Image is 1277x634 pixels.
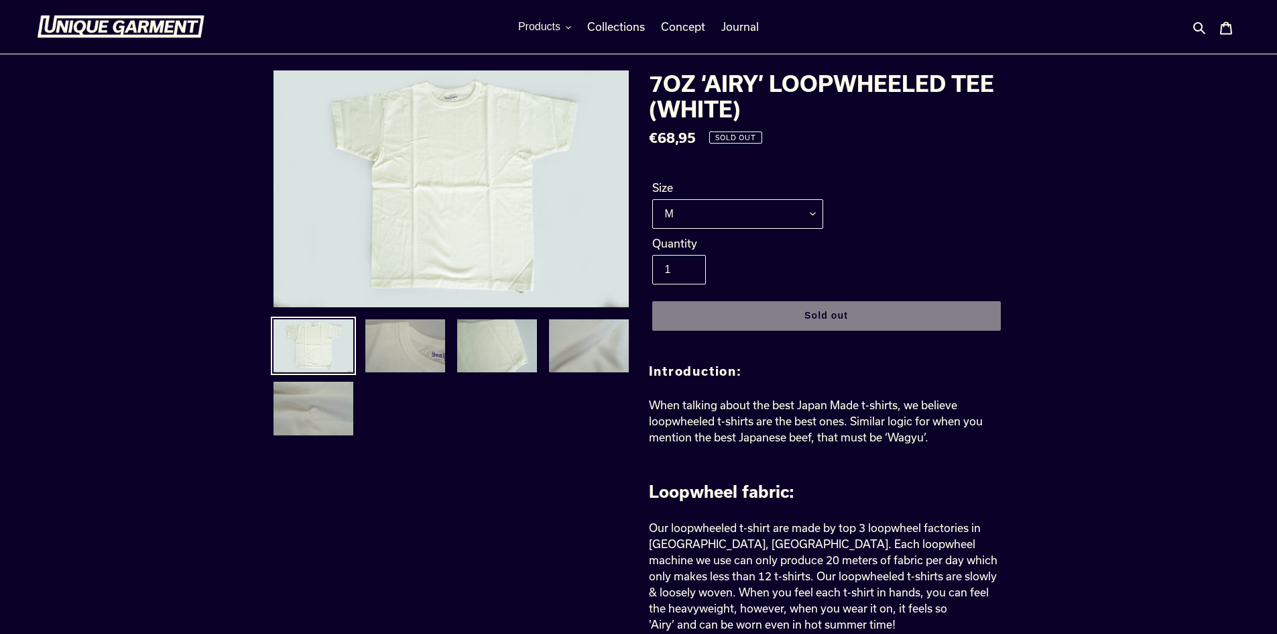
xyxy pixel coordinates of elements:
button: Products [511,17,578,37]
a: Collections [581,17,652,37]
span: ’ and can be worn even in hot summer time! [672,618,896,631]
img: Load image into Gallery viewer, 7OZ ‘AIRY’ LOOPWHEELED TEE (WHITE) [272,380,355,437]
img: Load image into Gallery viewer, 7OZ ‘AIRY’ LOOPWHEELED TEE (WHITE) [548,318,630,374]
span: €68,95 [649,129,696,146]
label: Size [652,180,823,196]
span: When talking about the best Japan Made t-shirts, we believe loopwheeled t-shirts are the best one... [649,399,983,443]
span: Concept [661,20,705,34]
a: Journal [715,17,766,37]
p: Airy [649,520,1004,633]
a: Concept [654,17,712,37]
h2: Introduction: [649,364,1004,379]
img: Load image into Gallery viewer, 7OZ ‘AIRY’ LOOPWHEELED TEE (WHITE) [272,318,355,374]
span: Our loopwheeled t-shirt are made by top 3 loopwheel factories in [GEOGRAPHIC_DATA], [GEOGRAPHIC_D... [649,521,997,631]
span: Products [518,21,560,33]
img: Load image into Gallery viewer, 7OZ ‘AIRY’ LOOPWHEELED TEE (WHITE) [456,318,538,374]
span: Sold out [804,310,848,321]
label: Quantity [652,235,823,252]
span: Collections [587,20,645,34]
span: Loopwheel fabric: [649,482,794,501]
img: Load image into Gallery viewer, 7OZ ‘AIRY’ LOOPWHEELED TEE (WHITE) [364,318,446,374]
button: Sold out [652,301,1001,331]
span: Journal [721,20,759,34]
img: Unique Garment [37,15,204,38]
span: Sold out [715,134,756,141]
h1: 7OZ ‘AIRY’ LOOPWHEELED TEE (WHITE) [649,70,1004,122]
